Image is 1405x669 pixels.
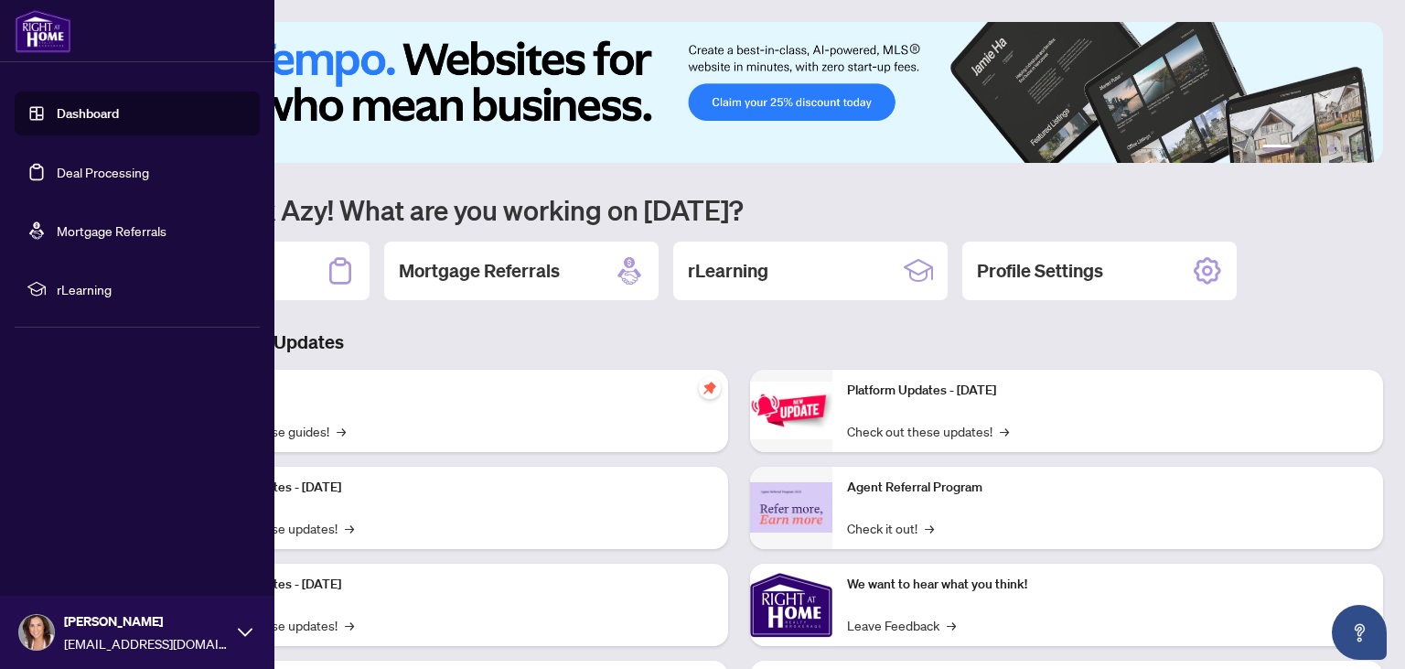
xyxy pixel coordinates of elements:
[847,381,1368,401] p: Platform Updates - [DATE]
[64,633,229,653] span: [EMAIL_ADDRESS][DOMAIN_NAME]
[847,575,1368,595] p: We want to hear what you think!
[19,615,54,650] img: Profile Icon
[688,258,768,284] h2: rLearning
[64,611,229,631] span: [PERSON_NAME]
[95,329,1383,355] h3: Brokerage & Industry Updates
[750,382,832,439] img: Platform Updates - June 23, 2025
[699,377,721,399] span: pushpin
[192,478,713,498] p: Platform Updates - [DATE]
[57,279,247,299] span: rLearning
[15,9,71,53] img: logo
[847,478,1368,498] p: Agent Referral Program
[1357,145,1365,152] button: 6
[345,518,354,538] span: →
[1314,145,1321,152] button: 3
[1343,145,1350,152] button: 5
[399,258,560,284] h2: Mortgage Referrals
[847,518,934,538] a: Check it out!→
[750,482,832,533] img: Agent Referral Program
[1000,421,1009,441] span: →
[57,164,149,180] a: Deal Processing
[57,222,166,239] a: Mortgage Referrals
[337,421,346,441] span: →
[1328,145,1335,152] button: 4
[95,22,1383,163] img: Slide 0
[750,564,832,646] img: We want to hear what you think!
[977,258,1103,284] h2: Profile Settings
[1332,605,1387,660] button: Open asap
[847,421,1009,441] a: Check out these updates!→
[345,615,354,635] span: →
[947,615,956,635] span: →
[1262,145,1292,152] button: 1
[1299,145,1306,152] button: 2
[57,105,119,122] a: Dashboard
[925,518,934,538] span: →
[847,615,956,635] a: Leave Feedback→
[95,192,1383,227] h1: Welcome back Azy! What are you working on [DATE]?
[192,381,713,401] p: Self-Help
[192,575,713,595] p: Platform Updates - [DATE]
